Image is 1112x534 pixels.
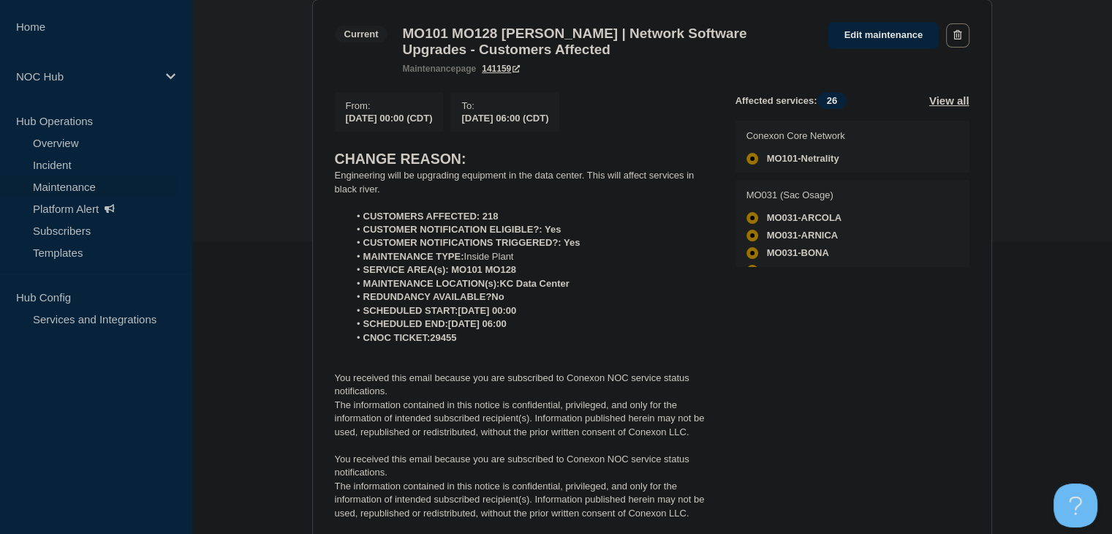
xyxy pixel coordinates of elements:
span: MO031-CEDARSPRINGS [767,265,878,277]
span: 26 [817,92,847,109]
span: [DATE] 06:00 (CDT) [461,113,548,124]
h3: MO101 MO128 [PERSON_NAME] | Network Software Upgrades - Customers Affected [402,26,813,58]
strong: CUSTOMER NOTIFICATION ELIGIBLE?: Yes [363,224,561,235]
strong: SCHEDULED END:[DATE] 06:00 [363,318,507,329]
p: page [402,64,476,74]
span: maintenance [402,64,455,74]
strong: CUSTOMERS AFFECTED: 218 [363,211,499,222]
strong: MAINTENANCE TYPE: [363,251,464,262]
p: From : [346,100,433,111]
p: You received this email because you are subscribed to Conexon NOC service status notifications. [335,372,712,399]
p: To : [461,100,548,111]
span: Current [335,26,388,42]
div: affected [746,212,758,224]
strong: CNOC TICKET:29455 [363,332,457,343]
li: Inside Plant [349,250,712,263]
a: 141159 [482,64,520,74]
p: The information contained in this notice is confidential, privileged, and only for the informatio... [335,399,712,439]
button: View all [929,92,969,109]
strong: CUSTOMER NOTIFICATIONS TRIGGERED?: Yes [363,237,580,248]
p: You received this email because you are subscribed to Conexon NOC service status notifications. [335,453,712,480]
span: MO101-Netrality [767,153,839,165]
div: affected [746,153,758,165]
p: Engineering will be upgrading equipment in the data center. This will affect services in black ri... [335,169,712,196]
strong: SERVICE AREA(s): MO101 MO128 [363,264,517,275]
p: Conexon Core Network [746,130,845,141]
p: The information contained in this notice is confidential, privileged, and only for the informatio... [335,480,712,520]
span: MO031-ARNICA [767,230,839,241]
iframe: Help Scout Beacon - Open [1054,484,1097,527]
div: affected [746,247,758,259]
span: MO031-ARCOLA [767,212,842,224]
strong: CHANGE REASON: [335,151,466,167]
div: affected [746,265,758,277]
p: NOC Hub [16,70,156,83]
div: affected [746,230,758,241]
strong: MAINTENANCE LOCATION(s):KC Data Center [363,278,570,289]
a: Edit maintenance [828,22,939,49]
span: Affected services: [735,92,854,109]
span: MO031-BONA [767,247,829,259]
span: [DATE] 00:00 (CDT) [346,113,433,124]
p: MO031 (Sac Osage) [746,189,903,200]
strong: REDUNDANCY AVAILABLE?No [363,291,504,302]
strong: SCHEDULED START:[DATE] 00:00 [363,305,517,316]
